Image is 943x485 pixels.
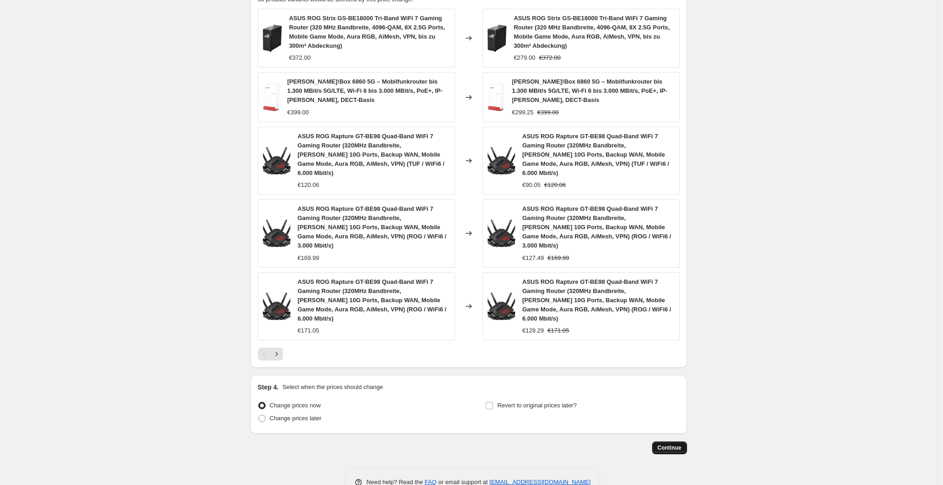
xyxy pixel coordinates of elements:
[544,180,566,190] strike: €120.06
[298,205,447,249] span: ASUS ROG Rapture GT-BE98 Quad-Band WiFi 7 Gaming Router (320MHz Bandbreite, [PERSON_NAME] 10G Por...
[263,220,290,247] img: 71IZROD_3-L._AC_SL1500_80x.jpg
[488,84,505,111] img: 51D89irq1bL._AC_SL1500_80x.jpg
[523,254,544,263] div: €127.49
[488,220,515,247] img: 71IZROD_3-L._AC_SL1500_80x.jpg
[263,84,280,111] img: 51D89irq1bL._AC_SL1500_80x.jpg
[298,133,445,176] span: ASUS ROG Rapture GT-BE98 Quad-Band WiFi 7 Gaming Router (320MHz Bandbreite, [PERSON_NAME] 10G Por...
[523,133,670,176] span: ASUS ROG Rapture GT-BE98 Quad-Band WiFi 7 Gaming Router (320MHz Bandbreite, [PERSON_NAME] 10G Por...
[282,383,383,392] p: Select when the prices should change
[523,205,671,249] span: ASUS ROG Rapture GT-BE98 Quad-Band WiFi 7 Gaming Router (320MHz Bandbreite, [PERSON_NAME] 10G Por...
[548,326,569,335] strike: €171.05
[298,278,447,322] span: ASUS ROG Rapture GT-BE98 Quad-Band WiFi 7 Gaming Router (320MHz Bandbreite, [PERSON_NAME] 10G Por...
[539,53,561,62] strike: €372.00
[263,293,290,320] img: 71IZROD_3-L._AC_SL1500_80x.jpg
[263,147,290,175] img: 71IZROD_3-L._AC_SL1500_80x.jpg
[287,108,309,117] div: €399.00
[270,402,321,409] span: Change prices now
[258,383,279,392] h2: Step 4.
[258,348,283,361] nav: Pagination
[298,180,319,190] div: €120.06
[298,326,319,335] div: €171.05
[270,415,322,422] span: Change prices later
[658,444,682,451] span: Continue
[263,24,282,52] img: 61c5Sfkh6RL._AC_SL1500_80x.jpg
[512,78,667,103] span: [PERSON_NAME]!Box 6860 5G – Mobilfunkrouter bis 1.300 MBit/s 5G/LTE, Wi-Fi 6 bis 3.000 MBit/s, Po...
[289,15,445,49] span: ASUS ROG Strix GS-BE18000 Tri-Band WiFi 7 Gaming Router (320 MHz Bandbreite, 4096-QAM, 8X 2.5G Po...
[514,15,670,49] span: ASUS ROG Strix GS-BE18000 Tri-Band WiFi 7 Gaming Router (320 MHz Bandbreite, 4096-QAM, 8X 2.5G Po...
[523,180,541,190] div: €90.05
[512,108,534,117] div: €299.25
[523,326,544,335] div: €128.29
[548,254,569,263] strike: €169.99
[523,278,671,322] span: ASUS ROG Rapture GT-BE98 Quad-Band WiFi 7 Gaming Router (320MHz Bandbreite, [PERSON_NAME] 10G Por...
[298,254,319,263] div: €169.99
[488,293,515,320] img: 71IZROD_3-L._AC_SL1500_80x.jpg
[652,441,687,454] button: Continue
[497,402,577,409] span: Revert to original prices later?
[488,147,515,175] img: 71IZROD_3-L._AC_SL1500_80x.jpg
[287,78,443,103] span: [PERSON_NAME]!Box 6860 5G – Mobilfunkrouter bis 1.300 MBit/s 5G/LTE, Wi-Fi 6 bis 3.000 MBit/s, Po...
[488,24,506,52] img: 61c5Sfkh6RL._AC_SL1500_80x.jpg
[289,53,311,62] div: €372.00
[537,108,559,117] strike: €399.00
[270,348,283,361] button: Next
[514,53,535,62] div: €279.00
